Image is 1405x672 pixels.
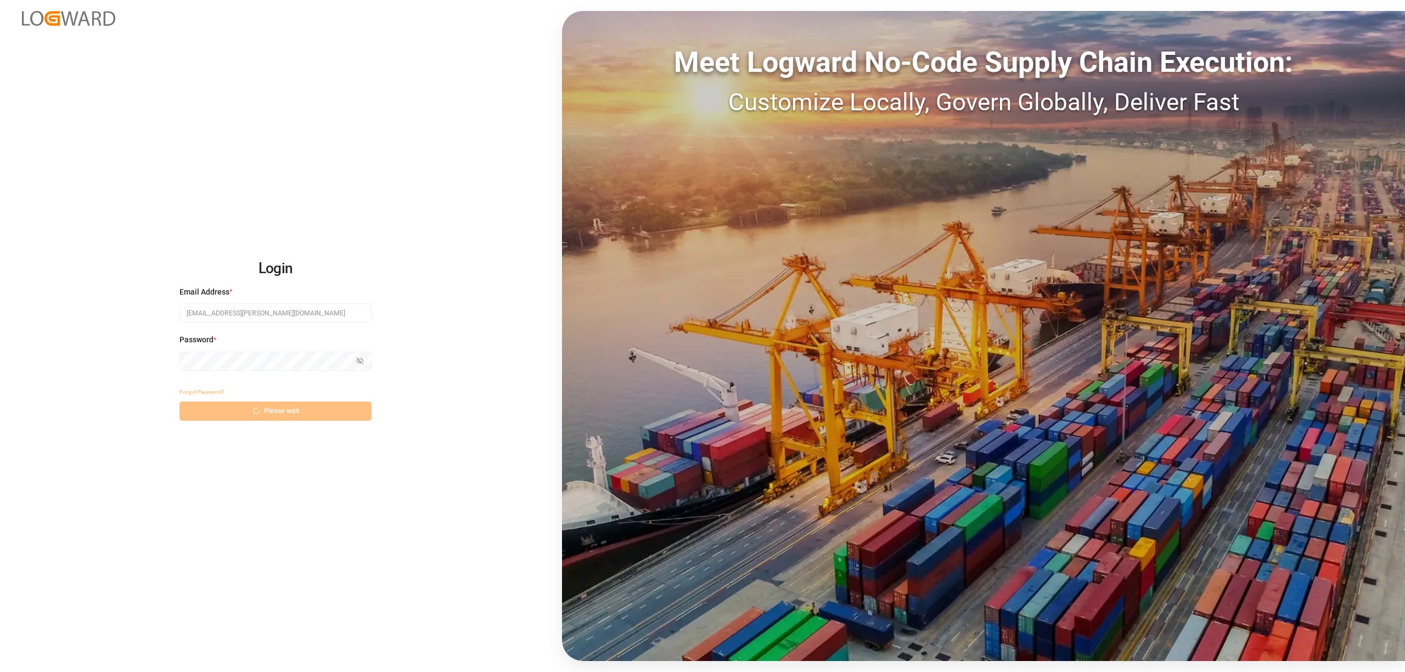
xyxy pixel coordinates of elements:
[562,84,1405,120] div: Customize Locally, Govern Globally, Deliver Fast
[179,286,229,298] span: Email Address
[179,303,372,323] input: Enter your email
[22,11,115,26] img: Logward_new_orange.png
[179,334,213,346] span: Password
[179,251,372,286] h2: Login
[562,41,1405,84] div: Meet Logward No-Code Supply Chain Execution:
